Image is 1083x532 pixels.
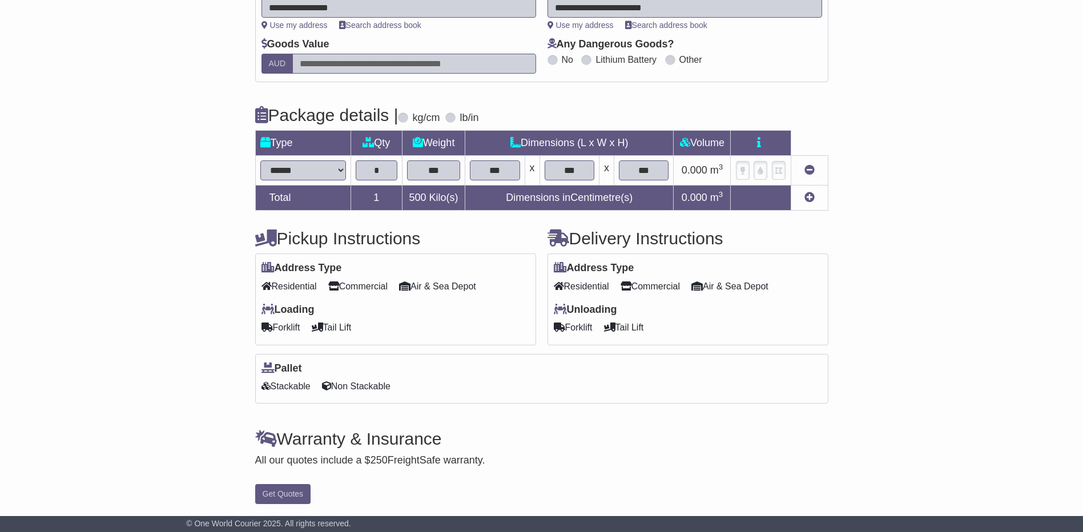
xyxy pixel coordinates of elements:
[255,186,351,211] td: Total
[339,21,421,30] a: Search address book
[460,112,478,124] label: lb/in
[604,319,644,336] span: Tail Lift
[804,192,815,203] a: Add new item
[261,319,300,336] span: Forklift
[412,112,440,124] label: kg/cm
[409,192,426,203] span: 500
[682,192,707,203] span: 0.000
[322,377,390,395] span: Non Stackable
[554,304,617,316] label: Unloading
[261,377,311,395] span: Stackable
[691,277,768,295] span: Air & Sea Depot
[255,229,536,248] h4: Pickup Instructions
[719,163,723,171] sup: 3
[547,38,674,51] label: Any Dangerous Goods?
[674,131,731,156] td: Volume
[625,21,707,30] a: Search address book
[465,131,674,156] td: Dimensions (L x W x H)
[261,38,329,51] label: Goods Value
[554,319,593,336] span: Forklift
[679,54,702,65] label: Other
[261,21,328,30] a: Use my address
[261,54,293,74] label: AUD
[255,131,351,156] td: Type
[261,262,342,275] label: Address Type
[554,277,609,295] span: Residential
[595,54,657,65] label: Lithium Battery
[371,454,388,466] span: 250
[351,186,402,211] td: 1
[186,519,351,528] span: © One World Courier 2025. All rights reserved.
[804,164,815,176] a: Remove this item
[351,131,402,156] td: Qty
[261,304,315,316] label: Loading
[465,186,674,211] td: Dimensions in Centimetre(s)
[682,164,707,176] span: 0.000
[547,229,828,248] h4: Delivery Instructions
[255,454,828,467] div: All our quotes include a $ FreightSafe warranty.
[399,277,476,295] span: Air & Sea Depot
[710,164,723,176] span: m
[261,277,317,295] span: Residential
[255,484,311,504] button: Get Quotes
[710,192,723,203] span: m
[402,131,465,156] td: Weight
[621,277,680,295] span: Commercial
[312,319,352,336] span: Tail Lift
[255,106,398,124] h4: Package details |
[525,156,540,186] td: x
[599,156,614,186] td: x
[261,362,302,375] label: Pallet
[562,54,573,65] label: No
[255,429,828,448] h4: Warranty & Insurance
[402,186,465,211] td: Kilo(s)
[554,262,634,275] label: Address Type
[719,190,723,199] sup: 3
[328,277,388,295] span: Commercial
[547,21,614,30] a: Use my address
